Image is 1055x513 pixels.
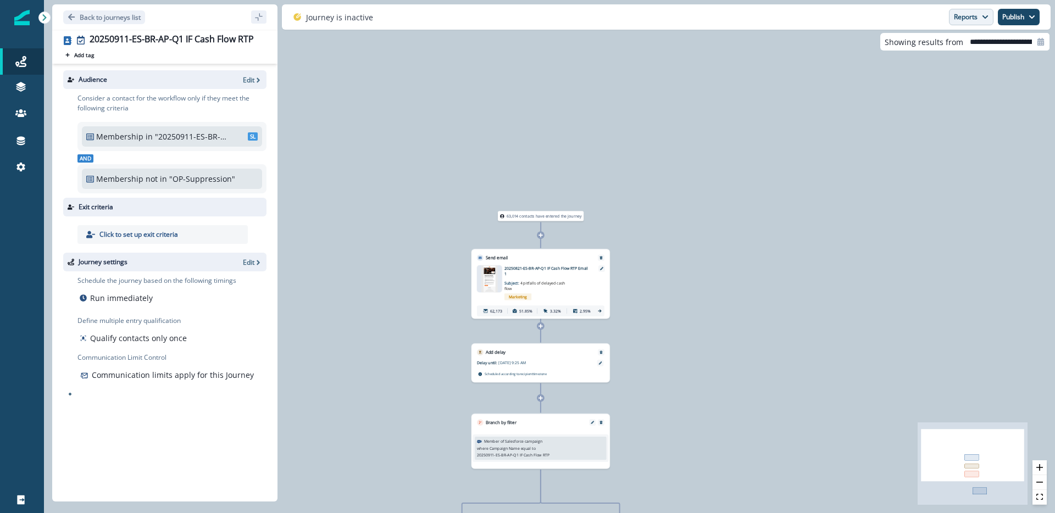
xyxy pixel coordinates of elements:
[90,332,187,344] p: Qualify contacts only once
[96,131,143,142] p: Membership
[498,360,566,365] p: [DATE] 9:25 AM
[90,34,254,46] div: 20250911-ES-BR-AP-Q1 IF Cash Flow RTP
[486,349,506,355] p: Add delay
[306,12,373,23] p: Journey is inactive
[92,369,254,381] p: Communication limits apply for this Journey
[248,132,258,141] span: SL
[471,343,610,382] div: Add delayRemoveDelay until:[DATE] 9:25 AMScheduled according torecipienttimezone
[1032,490,1047,505] button: fit view
[243,258,262,267] button: Edit
[597,256,606,260] button: Remove
[485,371,547,376] p: Scheduled according to recipient timezone
[243,258,254,267] p: Edit
[169,173,243,185] p: "OP-Suppression"
[79,202,113,212] p: Exit criteria
[63,10,145,24] button: Go back
[490,445,520,451] p: Campaign Name
[504,265,591,277] p: 20250821-ES-BR-AP-Q1 IF Cash Flow RTP Email 1
[588,421,597,424] button: Edit
[74,52,94,58] p: Add tag
[481,265,498,292] img: email asset unavailable
[471,249,610,319] div: Send emailRemoveemail asset unavailable20250821-ES-BR-AP-Q1 IF Cash Flow RTP Email 1Subject: 4 pi...
[507,213,582,219] p: 63,014 contacts have entered the journey
[504,280,565,291] span: 4 pitfalls of delayed cash flow
[521,445,536,451] p: equal to
[77,353,266,363] p: Communication Limit Control
[580,308,591,314] p: 2.95%
[504,293,531,300] span: Marketing
[243,75,254,85] p: Edit
[96,173,143,185] p: Membership
[14,10,30,25] img: Inflection
[477,445,488,451] p: where
[79,75,107,85] p: Audience
[477,360,498,365] p: Delay until:
[77,316,189,326] p: Define multiple entry qualification
[77,93,266,113] p: Consider a contact for the workflow only if they meet the following criteria
[597,421,606,425] button: Remove
[99,230,178,239] p: Click to set up exit criteria
[146,173,167,185] p: not in
[146,131,153,142] p: in
[489,211,593,221] div: 63,014 contacts have entered the journey
[243,75,262,85] button: Edit
[490,308,502,314] p: 62,173
[251,10,266,24] button: sidebar collapse toggle
[90,292,153,304] p: Run immediately
[484,439,543,444] p: Member of Salesforce campaign
[477,452,549,458] p: 20250911-ES-BR-AP-Q1 IF Cash Flow RTP
[504,277,572,292] p: Subject:
[79,257,127,267] p: Journey settings
[1032,475,1047,490] button: zoom out
[550,308,561,314] p: 3.32%
[885,36,963,48] p: Showing results from
[998,9,1040,25] button: Publish
[471,414,610,469] div: Branch by filterEditRemoveMember of Salesforce campaignwhereCampaign Nameequal to20250911-ES-BR-A...
[486,254,508,261] p: Send email
[949,9,993,25] button: Reports
[597,350,606,354] button: Remove
[1032,460,1047,475] button: zoom in
[63,51,96,59] button: Add tag
[80,13,141,22] p: Back to journeys list
[155,131,229,142] p: "20250911-ES-BR-AP-Q1 IF Cash Flow RTP List"
[77,154,93,163] span: And
[77,276,236,286] p: Schedule the journey based on the following timings
[519,308,532,314] p: 51.85%
[486,419,517,426] p: Branch by filter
